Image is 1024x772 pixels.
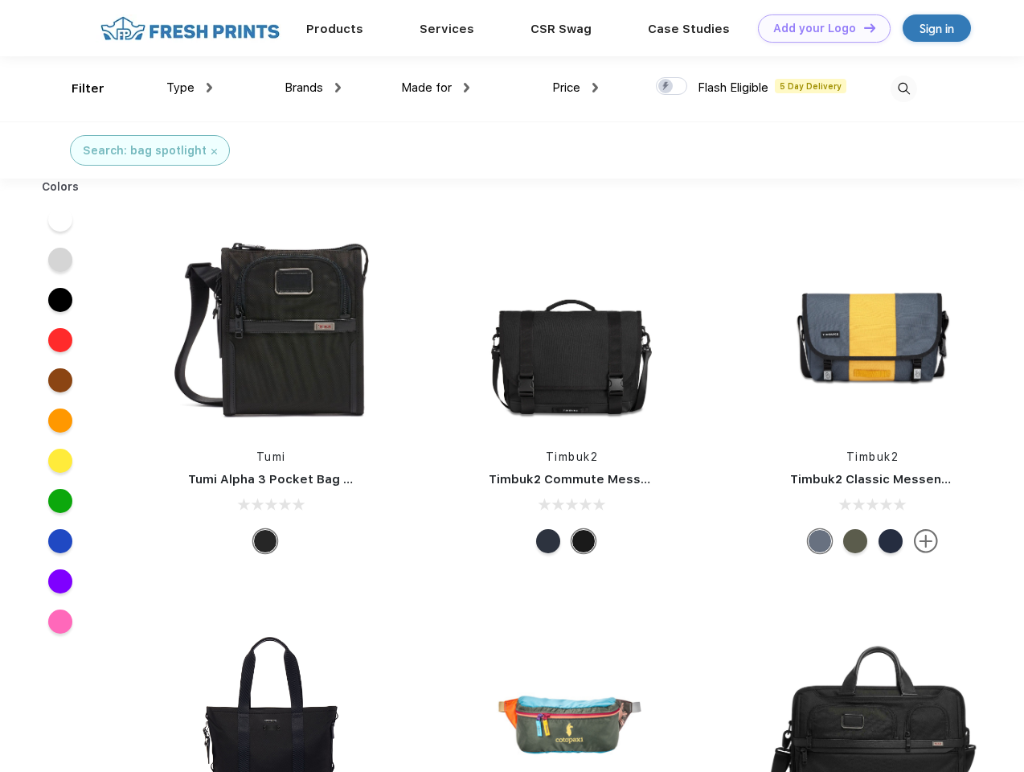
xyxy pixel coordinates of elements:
img: fo%20logo%202.webp [96,14,285,43]
a: Tumi Alpha 3 Pocket Bag Small [188,472,376,487]
span: Made for [401,80,452,95]
img: dropdown.png [207,83,212,92]
a: Timbuk2 [546,450,599,463]
img: func=resize&h=266 [164,219,378,433]
a: Timbuk2 Classic Messenger Bag [790,472,989,487]
div: Eco Army [843,529,867,553]
img: more.svg [914,529,938,553]
div: Eco Nautical [536,529,560,553]
div: Sign in [920,19,954,38]
img: func=resize&h=266 [766,219,980,433]
img: func=resize&h=266 [465,219,678,433]
a: Timbuk2 Commute Messenger Bag [489,472,704,487]
div: Eco Lightbeam [808,529,832,553]
img: desktop_search.svg [891,76,917,102]
span: Flash Eligible [698,80,768,95]
div: Colors [30,179,92,195]
a: Tumi [256,450,286,463]
img: dropdown.png [335,83,341,92]
img: filter_cancel.svg [211,149,217,154]
div: Search: bag spotlight [83,142,207,159]
a: Sign in [903,14,971,42]
a: Products [306,22,363,36]
span: Price [552,80,580,95]
span: 5 Day Delivery [775,79,846,93]
div: Eco Black [571,529,596,553]
img: dropdown.png [592,83,598,92]
img: dropdown.png [464,83,469,92]
div: Eco Nautical [879,529,903,553]
img: DT [864,23,875,32]
span: Brands [285,80,323,95]
div: Black [253,529,277,553]
div: Add your Logo [773,22,856,35]
span: Type [166,80,195,95]
a: Timbuk2 [846,450,899,463]
div: Filter [72,80,104,98]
